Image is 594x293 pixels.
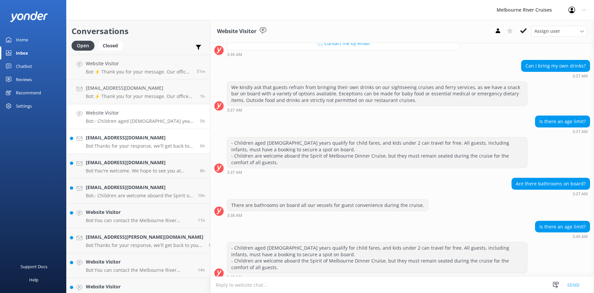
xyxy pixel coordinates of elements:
[227,170,527,174] div: Oct 08 2025 03:37am (UTC +11:00) Australia/Sydney
[86,109,195,117] h4: Website Visitor
[86,267,193,273] p: Bot: You can contact the Melbourne River Cruises team by emailing [EMAIL_ADDRESS][DOMAIN_NAME]. V...
[86,143,195,149] p: Bot: Thanks for your response, we'll get back to you as soon as we can during opening hours.
[227,242,527,273] div: - Children aged [DEMOGRAPHIC_DATA] years qualify for child fares, and kids under 2 can travel for...
[10,11,48,22] img: yonder-white-logo.png
[217,27,256,36] h3: Website Visitor
[86,209,193,216] h4: Website Visitor
[67,253,210,278] a: Website VisitorBot:You can contact the Melbourne River Cruises team by emailing [EMAIL_ADDRESS][D...
[535,129,590,134] div: Oct 08 2025 03:37am (UTC +11:00) Australia/Sydney
[227,52,460,57] div: Oct 08 2025 03:36am (UTC +11:00) Australia/Sydney
[16,33,28,46] div: Home
[67,228,210,253] a: [EMAIL_ADDRESS][PERSON_NAME][DOMAIN_NAME]Bot:Thanks for your response, we'll get back to you as s...
[29,273,38,286] div: Help
[86,218,193,223] p: Bot: You can contact the Melbourne River Cruises team by emailing [EMAIL_ADDRESS][DOMAIN_NAME]. F...
[572,74,588,78] strong: 3:37 AM
[86,233,203,241] h4: [EMAIL_ADDRESS][PERSON_NAME][DOMAIN_NAME]
[227,53,242,57] strong: 3:36 AM
[16,73,32,86] div: Reviews
[227,37,459,50] button: 📩 Contact me by email
[21,260,47,273] div: Support Docs
[535,116,590,127] div: Is there an age limit?
[72,42,98,49] a: Open
[16,86,41,99] div: Recommend
[227,214,242,218] strong: 3:38 AM
[227,82,527,106] div: We kindly ask that guests refrain from bringing their own drinks on our sightseeing cruises and f...
[531,26,587,36] div: Assign User
[98,42,126,49] a: Closed
[227,275,527,279] div: Oct 08 2025 03:45am (UTC +11:00) Australia/Sydney
[67,179,210,204] a: [EMAIL_ADDRESS][DOMAIN_NAME]Bot:- Children are welcome aboard the Spirit of Melbourne Dinner Crui...
[16,46,28,60] div: Inbox
[227,200,428,211] div: There are bathrooms on board all our vessels for guest convenience during the cruise.
[67,79,210,104] a: [EMAIL_ADDRESS][DOMAIN_NAME]Bot:⚡ Thank you for your message. Our office hours are Mon - Fri 9.30...
[67,129,210,154] a: [EMAIL_ADDRESS][DOMAIN_NAME]Bot:Thanks for your response, we'll get back to you as soon as we can...
[200,168,205,173] span: Oct 08 2025 12:49am (UTC +11:00) Australia/Sydney
[227,213,428,218] div: Oct 08 2025 03:38am (UTC +11:00) Australia/Sydney
[227,275,242,279] strong: 3:45 AM
[200,93,205,99] span: Oct 08 2025 08:02am (UTC +11:00) Australia/Sydney
[86,93,195,99] p: Bot: ⚡ Thank you for your message. Our office hours are Mon - Fri 9.30am - 5pm. We'll get back to...
[512,178,590,189] div: Are there bathrooms on board?
[572,235,588,239] strong: 3:45 AM
[227,137,527,168] div: - Children aged [DEMOGRAPHIC_DATA] years qualify for child fares, and kids under 2 can travel for...
[534,27,560,35] span: Assign user
[227,108,242,112] strong: 3:37 AM
[535,234,590,239] div: Oct 08 2025 03:45am (UTC +11:00) Australia/Sydney
[572,130,588,134] strong: 3:37 AM
[198,193,205,198] span: Oct 07 2025 10:29pm (UTC +11:00) Australia/Sydney
[67,154,210,179] a: [EMAIL_ADDRESS][DOMAIN_NAME]Bot:You're welcome. We hope to see you at Melbourne River Cruises soo...
[86,193,193,199] p: Bot: - Children are welcome aboard the Spirit of Melbourne Dinner Cruise, but they must remain se...
[572,192,588,196] strong: 3:37 AM
[67,104,210,129] a: Website VisitorBot:- Children aged [DEMOGRAPHIC_DATA] years qualify for child fares, and kids und...
[198,218,205,223] span: Oct 07 2025 10:09pm (UTC +11:00) Australia/Sydney
[86,60,192,67] h4: Website Visitor
[16,99,32,113] div: Settings
[86,184,193,191] h4: [EMAIL_ADDRESS][DOMAIN_NAME]
[86,258,193,266] h4: Website Visitor
[86,168,195,174] p: Bot: You're welcome. We hope to see you at Melbourne River Cruises soon!
[86,134,195,141] h4: [EMAIL_ADDRESS][DOMAIN_NAME]
[227,171,242,174] strong: 3:37 AM
[86,118,195,124] p: Bot: - Children aged [DEMOGRAPHIC_DATA] years qualify for child fares, and kids under 2 can trave...
[200,143,205,149] span: Oct 08 2025 02:22am (UTC +11:00) Australia/Sydney
[86,242,203,248] p: Bot: Thanks for your response, we'll get back to you as soon as we can during opening hours.
[86,84,195,92] h4: [EMAIL_ADDRESS][DOMAIN_NAME]
[535,221,590,232] div: Is there an age limit?
[197,69,205,74] span: Oct 08 2025 08:22am (UTC +11:00) Australia/Sydney
[521,73,590,78] div: Oct 08 2025 03:37am (UTC +11:00) Australia/Sydney
[86,159,195,166] h4: [EMAIL_ADDRESS][DOMAIN_NAME]
[72,41,94,51] div: Open
[98,41,123,51] div: Closed
[512,191,590,196] div: Oct 08 2025 03:37am (UTC +11:00) Australia/Sydney
[86,283,193,290] h4: Website Visitor
[227,108,527,112] div: Oct 08 2025 03:37am (UTC +11:00) Australia/Sydney
[67,55,210,79] a: Website VisitorBot:⚡ Thank you for your message. Our office hours are Mon - Fri 9.30am - 5pm. We'...
[200,118,205,124] span: Oct 08 2025 03:45am (UTC +11:00) Australia/Sydney
[198,267,205,273] span: Oct 07 2025 06:45pm (UTC +11:00) Australia/Sydney
[521,60,590,72] div: Can I bring my own drinks?
[16,60,32,73] div: Chatbot
[72,25,205,37] h2: Conversations
[208,242,216,248] span: Oct 07 2025 09:50pm (UTC +11:00) Australia/Sydney
[67,204,210,228] a: Website VisitorBot:You can contact the Melbourne River Cruises team by emailing [EMAIL_ADDRESS][D...
[86,69,192,75] p: Bot: ⚡ Thank you for your message. Our office hours are Mon - Fri 9.30am - 5pm. We'll get back to...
